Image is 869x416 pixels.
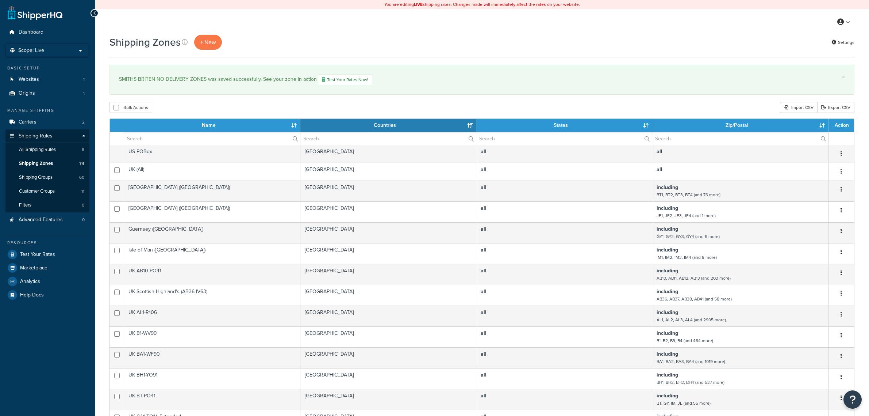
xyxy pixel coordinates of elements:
[831,37,854,48] a: Settings
[124,347,300,368] td: UK BA1-WF90
[19,29,43,35] span: Dashboard
[5,143,89,156] a: All Shipping Rules 8
[657,184,678,191] b: including
[19,119,36,125] span: Carriers
[124,222,300,243] td: Guernsey ([GEOGRAPHIC_DATA])
[657,379,724,386] small: BH1, BH2, BH3, BH4 (and 537 more)
[657,246,678,254] b: including
[5,171,89,184] a: Shipping Groups 60
[300,347,476,368] td: [GEOGRAPHIC_DATA]
[300,201,476,222] td: [GEOGRAPHIC_DATA]
[5,198,89,212] a: Filters 0
[20,252,55,258] span: Test Your Rates
[300,119,476,132] th: Countries: activate to sort column ascending
[300,145,476,163] td: [GEOGRAPHIC_DATA]
[19,217,63,223] span: Advanced Features
[318,74,372,85] a: Test Your Rates Now!
[5,185,89,198] a: Customer Groups 11
[200,38,216,46] span: + New
[300,264,476,285] td: [GEOGRAPHIC_DATA]
[476,132,652,145] input: Search
[657,329,678,337] b: including
[657,233,720,240] small: GY1, GY2, GY3, GY4 (and 6 more)
[657,148,662,155] b: all
[83,90,85,97] span: 1
[124,264,300,285] td: UK AB10-PO41
[300,132,476,145] input: Search
[124,243,300,264] td: Isle of Man ([GEOGRAPHIC_DATA])
[652,119,828,132] th: Zip/Postal: activate to sort column ascending
[5,213,89,227] a: Advanced Features 0
[657,358,725,365] small: BA1, BA2, BA3, BA4 (and 1019 more)
[657,166,662,173] b: all
[843,390,862,409] button: Open Resource Center
[300,326,476,347] td: [GEOGRAPHIC_DATA]
[5,261,89,275] a: Marketplace
[194,35,222,50] a: + New
[5,87,89,100] li: Origins
[124,181,300,201] td: [GEOGRAPHIC_DATA] ([GEOGRAPHIC_DATA])
[300,181,476,201] td: [GEOGRAPHIC_DATA]
[657,212,716,219] small: JE1, JE2, JE3, JE4 (and 1 more)
[20,265,47,271] span: Marketplace
[18,48,44,54] span: Scope: Live
[300,222,476,243] td: [GEOGRAPHIC_DATA]
[124,201,300,222] td: [GEOGRAPHIC_DATA] ([GEOGRAPHIC_DATA])
[5,248,89,261] a: Test Your Rates
[657,400,711,406] small: BT, GY, IM, JE (and 55 more)
[109,102,152,113] button: Bulk Actions
[657,192,720,198] small: BT1, BT2, BT3, BT4 (and 76 more)
[657,267,678,275] b: including
[657,317,726,323] small: AL1, AL2, AL3, AL4 (and 2905 more)
[124,163,300,181] td: UK (All)
[481,148,487,155] b: all
[5,129,89,213] li: Shipping Rules
[300,306,476,326] td: [GEOGRAPHIC_DATA]
[481,184,487,191] b: all
[5,143,89,156] li: All Shipping Rules
[109,35,181,49] h1: Shipping Zones
[476,119,652,132] th: States: activate to sort column ascending
[5,275,89,288] a: Analytics
[5,87,89,100] a: Origins 1
[124,306,300,326] td: UK AL1-R106
[481,392,487,400] b: all
[124,132,300,145] input: Search
[481,246,487,254] b: all
[481,350,487,358] b: all
[79,174,84,181] span: 60
[5,116,89,129] li: Carriers
[780,102,817,113] div: Import CSV
[82,119,85,125] span: 2
[5,185,89,198] li: Customer Groups
[652,132,828,145] input: Search
[19,90,35,97] span: Origins
[119,74,845,85] div: SMITHS BRITEN NO DELIVERY ZONES was saved successfully. See your zone in action
[82,147,84,153] span: 8
[842,74,845,80] a: ×
[5,157,89,170] li: Shipping Zones
[657,275,731,281] small: AB10, AB11, AB12, AB13 (and 203 more)
[481,204,487,212] b: all
[481,329,487,337] b: all
[300,368,476,389] td: [GEOGRAPHIC_DATA]
[657,296,732,302] small: AB36, AB37, AB38, AB41 (and 58 more)
[657,371,678,379] b: including
[657,350,678,358] b: including
[19,76,39,83] span: Websites
[19,133,53,139] span: Shipping Rules
[5,288,89,302] a: Help Docs
[5,213,89,227] li: Advanced Features
[83,76,85,83] span: 1
[8,5,62,20] a: ShipperHQ Home
[124,119,300,132] th: Name: activate to sort column ascending
[5,116,89,129] a: Carriers 2
[657,392,678,400] b: including
[657,309,678,316] b: including
[657,254,717,261] small: IM1, IM2, IM3, IM4 (and 8 more)
[124,145,300,163] td: US POBox
[79,160,84,167] span: 74
[124,326,300,347] td: UK B1-WV99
